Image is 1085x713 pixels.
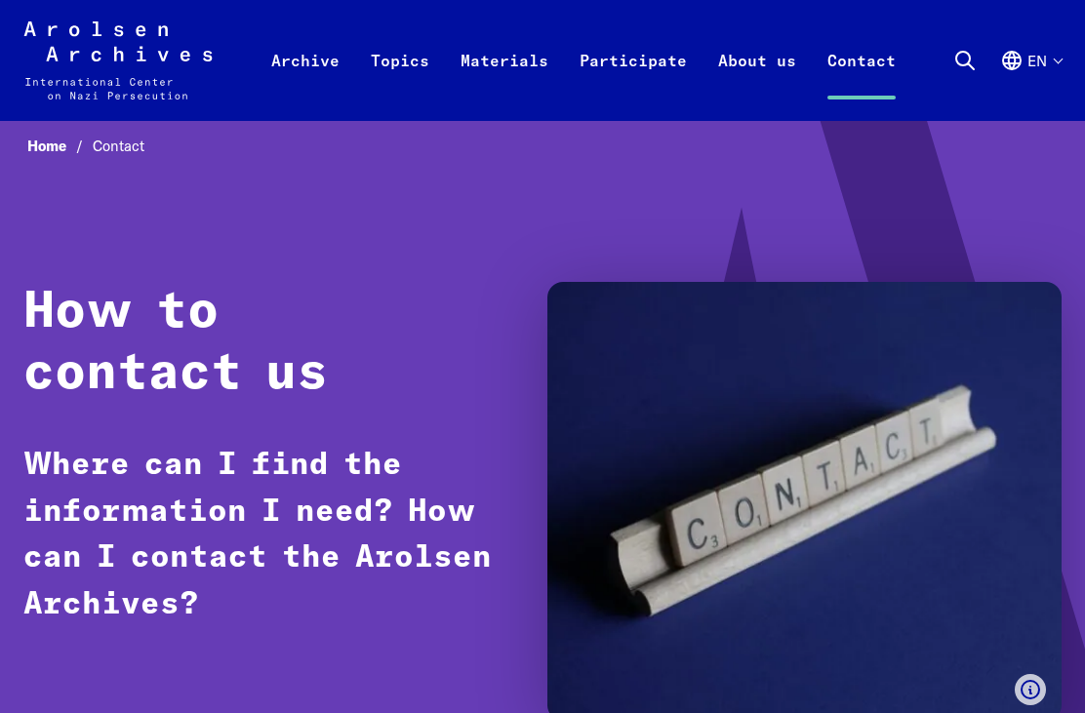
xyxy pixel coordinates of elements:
span: Contact [93,137,144,155]
nav: Breadcrumb [23,132,1062,161]
a: Participate [564,43,703,121]
strong: How to contact us [23,287,328,398]
button: Show caption [1015,674,1046,705]
p: Where can I find the information I need? How can I contact the Arolsen Archives? [23,443,508,628]
a: Contact [812,43,911,121]
a: Topics [355,43,445,121]
a: About us [703,43,812,121]
a: Archive [256,43,355,121]
a: Materials [445,43,564,121]
a: Home [27,137,93,155]
button: English, language selection [1000,49,1062,115]
nav: Primary [256,21,911,99]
